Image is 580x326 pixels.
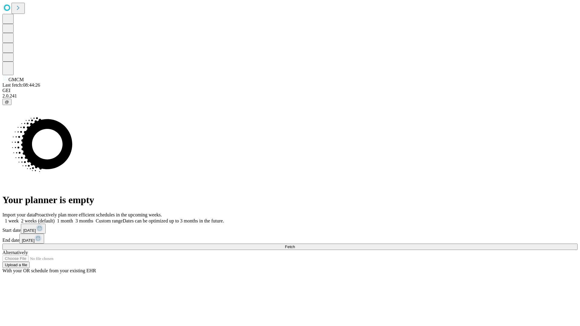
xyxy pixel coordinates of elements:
[22,238,34,243] span: [DATE]
[5,218,19,223] span: 1 week
[21,224,46,234] button: [DATE]
[2,82,40,88] span: Last fetch: 08:44:26
[2,234,578,244] div: End date
[285,245,295,249] span: Fetch
[2,99,11,105] button: @
[57,218,73,223] span: 1 month
[19,234,44,244] button: [DATE]
[35,212,162,217] span: Proactively plan more efficient schedules in the upcoming weeks.
[2,268,96,273] span: With your OR schedule from your existing EHR
[2,262,30,268] button: Upload a file
[96,218,123,223] span: Custom range
[8,77,24,82] span: GMCM
[2,224,578,234] div: Start date
[123,218,224,223] span: Dates can be optimized up to 3 months in the future.
[2,93,578,99] div: 2.0.241
[21,218,55,223] span: 2 weeks (default)
[76,218,93,223] span: 3 months
[2,88,578,93] div: GEI
[2,250,28,255] span: Alternatively
[2,244,578,250] button: Fetch
[2,194,578,206] h1: Your planner is empty
[23,228,36,233] span: [DATE]
[2,212,35,217] span: Import your data
[5,100,9,104] span: @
